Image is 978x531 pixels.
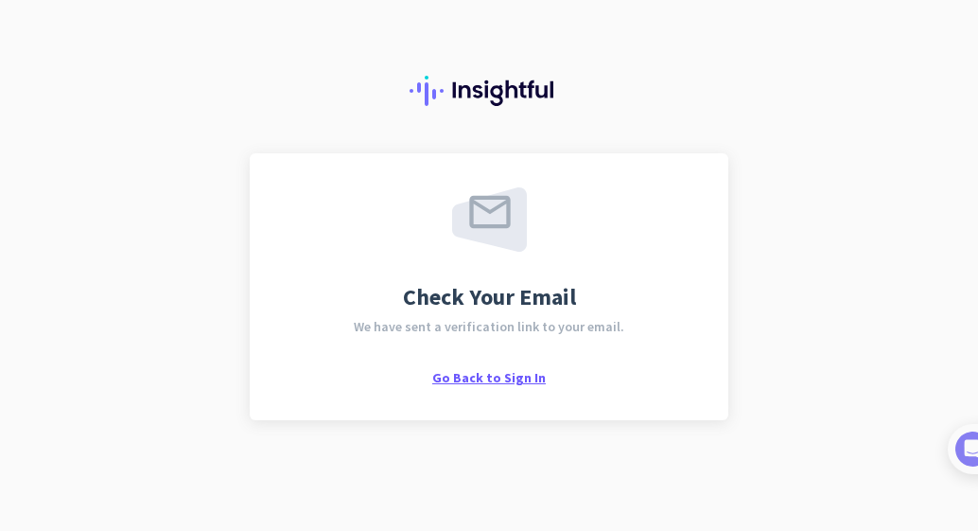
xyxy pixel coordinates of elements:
[354,320,624,333] span: We have sent a verification link to your email.
[410,76,568,106] img: Insightful
[432,369,546,386] span: Go Back to Sign In
[403,286,576,309] span: Check Your Email
[452,187,527,252] img: email-sent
